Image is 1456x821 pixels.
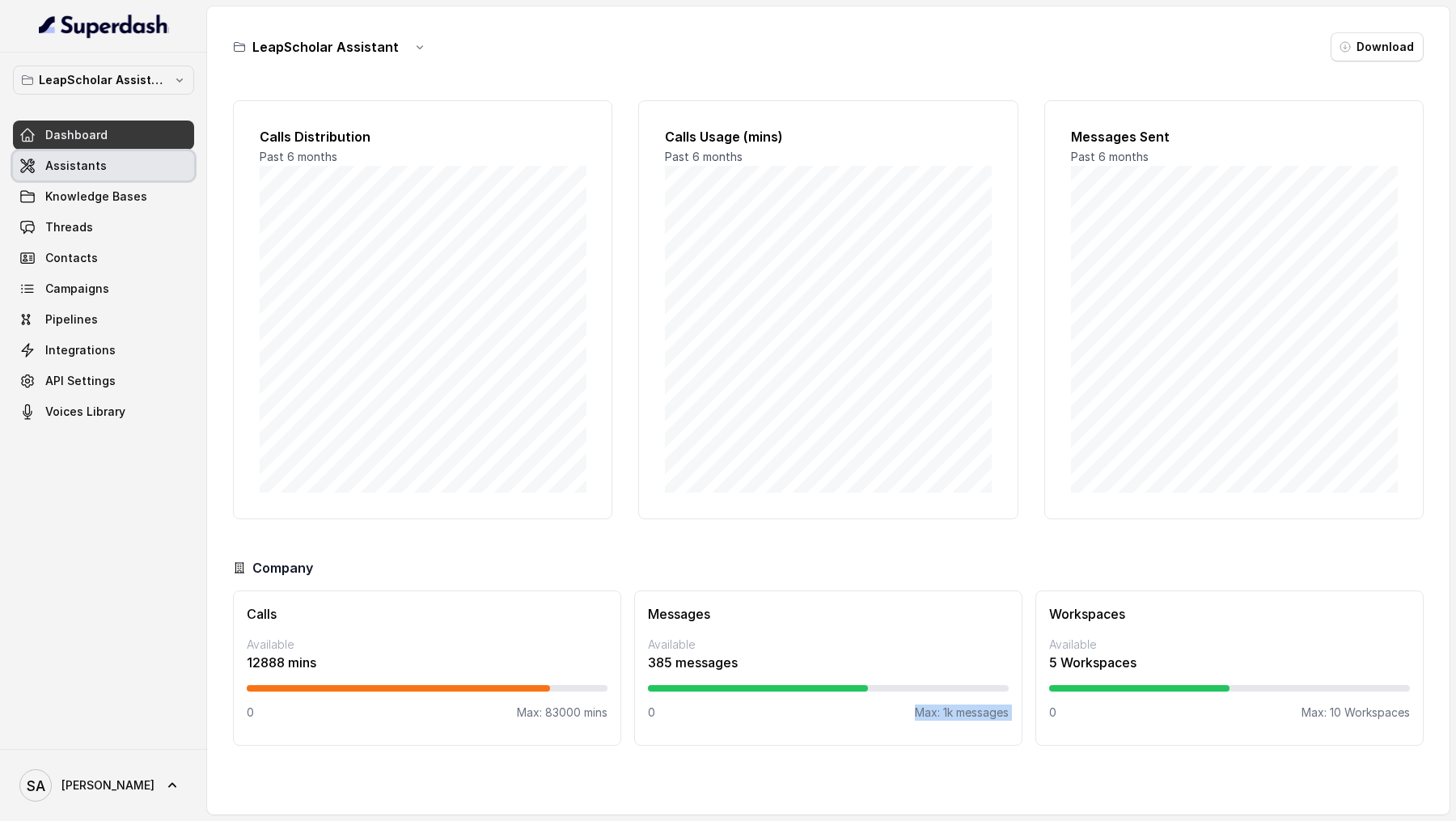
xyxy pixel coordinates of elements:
a: Dashboard [13,121,194,150]
p: 0 [1049,705,1056,721]
span: [PERSON_NAME] [61,777,154,793]
a: Voices Library [13,397,194,426]
p: Available [648,637,1009,653]
text: SA [27,777,45,794]
span: Threads [45,219,93,235]
p: 0 [648,705,655,721]
h2: Calls Distribution [260,127,586,146]
a: API Settings [13,366,194,396]
a: Campaigns [13,274,194,303]
p: 12888 mins [247,653,607,672]
a: Threads [13,213,194,242]
h3: Calls [247,604,607,624]
span: Assistants [45,158,107,174]
span: Pipelines [45,311,98,328]
a: Contacts [13,243,194,273]
p: Available [1049,637,1410,653]
span: Campaigns [45,281,109,297]
a: [PERSON_NAME] [13,763,194,808]
h3: Company [252,558,313,578]
p: Available [247,637,607,653]
p: Max: 83000 mins [517,705,607,721]
a: Pipelines [13,305,194,334]
button: Download [1331,32,1424,61]
img: light.svg [39,13,169,39]
p: 5 Workspaces [1049,653,1410,672]
span: Past 6 months [260,150,337,163]
a: Assistants [13,151,194,180]
span: Integrations [45,342,116,358]
p: 0 [247,705,254,721]
a: Integrations [13,336,194,365]
span: Knowledge Bases [45,188,147,205]
h3: Messages [648,604,1009,624]
span: Past 6 months [665,150,743,163]
h2: Messages Sent [1071,127,1397,146]
h2: Calls Usage (mins) [665,127,991,146]
button: LeapScholar Assistant [13,66,194,95]
p: LeapScholar Assistant [39,70,168,90]
p: Max: 1k messages [915,705,1009,721]
h3: Workspaces [1049,604,1410,624]
span: Past 6 months [1071,150,1149,163]
h3: LeapScholar Assistant [252,37,399,57]
a: Knowledge Bases [13,182,194,211]
span: Dashboard [45,127,108,143]
span: Contacts [45,250,98,266]
p: Max: 10 Workspaces [1302,705,1410,721]
span: API Settings [45,373,116,389]
span: Voices Library [45,404,125,420]
p: 385 messages [648,653,1009,672]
